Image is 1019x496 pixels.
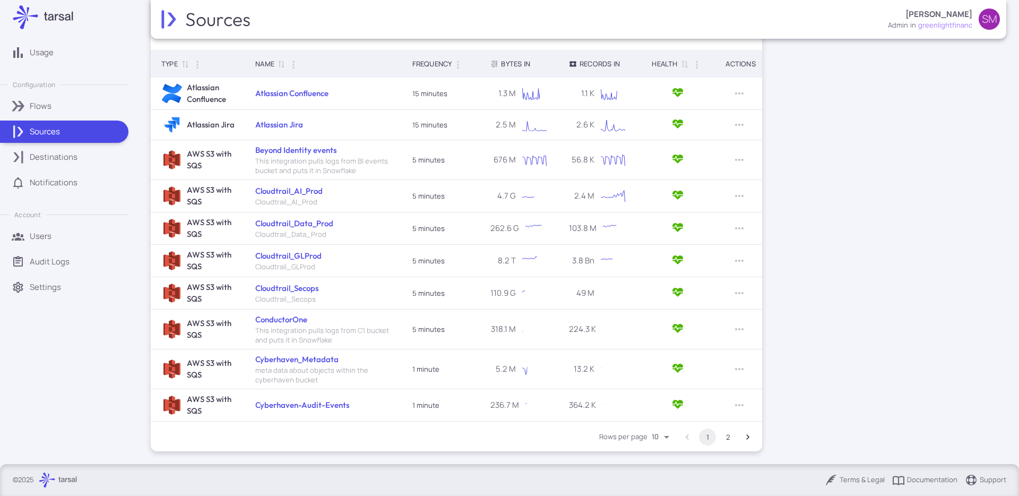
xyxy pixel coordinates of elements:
button: [PERSON_NAME]adminingreenlightfinancSM [882,4,1006,35]
svg: Interactive chart [518,319,551,340]
p: 224.3 K [569,323,596,335]
p: Users [30,230,51,242]
svg: Interactive chart [598,395,631,416]
img: AWS S3 with SQS [162,150,182,170]
div: Chart. Highcharts interactive chart. [597,358,629,380]
p: 1.3 M [490,88,516,99]
svg: Interactive chart [599,218,632,239]
td: 15 minutes [402,78,480,110]
p: 1.1 K [569,88,594,99]
svg: Interactive chart [518,185,551,207]
p: Audit Logs [30,256,70,268]
p: 364.2 K [569,399,596,411]
h6: AWS S3 with SQS [187,281,237,305]
svg: Interactive chart [518,149,551,170]
td: 5 minutes [402,212,480,245]
p: 236.7 M [490,399,519,411]
p: 2.5 M [490,119,516,131]
div: Chart. Highcharts interactive chart. [521,395,551,416]
button: Row Actions [731,285,748,302]
h6: AWS S3 with SQS [187,217,237,240]
p: 2.4 M [569,190,594,202]
span: greenlightfinanc [918,20,972,31]
td: 15 minutes [402,110,480,140]
span: Sort by Health ascending [678,59,690,69]
img: AWS S3 with SQS [162,395,182,415]
svg: Interactive chart [597,283,629,304]
td: 5 minutes [402,310,480,349]
a: Cloudtrail_Secops [255,283,318,293]
h6: AWS S3 with SQS [187,318,237,341]
nav: pagination navigation [677,429,758,446]
img: AWS S3 with SQS [162,218,182,238]
td: 1 minute [402,389,480,422]
img: AWS S3 with SQS [162,251,182,271]
span: Active [671,362,684,377]
div: Records In [569,57,620,70]
svg: Interactive chart [521,395,551,416]
p: 110.9 G [490,287,516,299]
span: Active [671,221,684,236]
span: Active [671,117,684,133]
p: [PERSON_NAME] [905,8,972,20]
a: Documentation [892,474,957,486]
p: 3.8 Bn [569,255,594,267]
p: 49 M [569,287,594,299]
td: 5 minutes [402,140,480,180]
h2: Sources [185,8,253,30]
svg: Interactive chart [597,83,629,104]
td: 5 minutes [402,277,480,310]
button: Row Actions [731,252,748,269]
a: Atlassian Jira [255,119,303,130]
svg: Interactive chart [597,114,629,135]
h6: AWS S3 with SQS [187,249,237,272]
h6: AWS S3 with SQS [187,394,237,417]
p: Sources [30,126,60,138]
h6: AWS S3 with SQS [187,357,237,381]
div: Actions [726,57,755,70]
button: Column Actions [189,56,206,73]
p: 5.2 M [490,363,516,375]
p: © 2025 [13,475,34,485]
div: Chart. Highcharts interactive chart. [597,114,629,135]
p: Usage [30,47,54,58]
a: Atlassian Confluence [255,88,329,98]
span: Sort by Type ascending [178,59,191,69]
span: Sort by Name ascending [274,59,287,69]
div: Chart. Highcharts interactive chart. [597,149,629,170]
svg: Interactive chart [518,283,551,304]
button: Row Actions [731,220,748,237]
button: Row Actions [731,187,748,204]
div: Type [161,57,178,70]
span: Active [671,152,684,168]
p: 13.2 K [569,363,594,375]
svg: Interactive chart [518,250,551,271]
a: Cyberhaven_Metadata [255,354,339,364]
svg: Interactive chart [597,185,629,207]
span: Cloudtrail_Secops [255,294,318,304]
p: Account [14,210,40,219]
p: Settings [30,281,61,293]
a: Beyond Identity events [255,145,336,155]
a: Cyberhaven-Audit-Events [255,400,349,410]
button: Row Actions [731,116,748,133]
img: AWS S3 with SQS [162,319,182,339]
div: Chart. Highcharts interactive chart. [518,185,551,207]
button: Row Actions [731,361,748,378]
p: 8.2 T [490,255,516,267]
h6: AWS S3 with SQS [187,184,237,208]
button: Row Actions [731,151,748,168]
div: Chart. Highcharts interactive chart. [521,218,551,239]
div: Chart. Highcharts interactive chart. [518,149,551,170]
div: admin [888,20,908,31]
span: Active [671,322,684,337]
svg: Interactive chart [597,358,629,380]
p: 676 M [490,154,516,166]
button: Go to next page [739,429,756,446]
img: AWS S3 with SQS [162,186,182,206]
span: meta data about objects within the cyberhaven bucket [255,365,394,384]
svg: Interactive chart [597,250,629,271]
span: in [910,20,916,31]
svg: Interactive chart [521,218,554,239]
